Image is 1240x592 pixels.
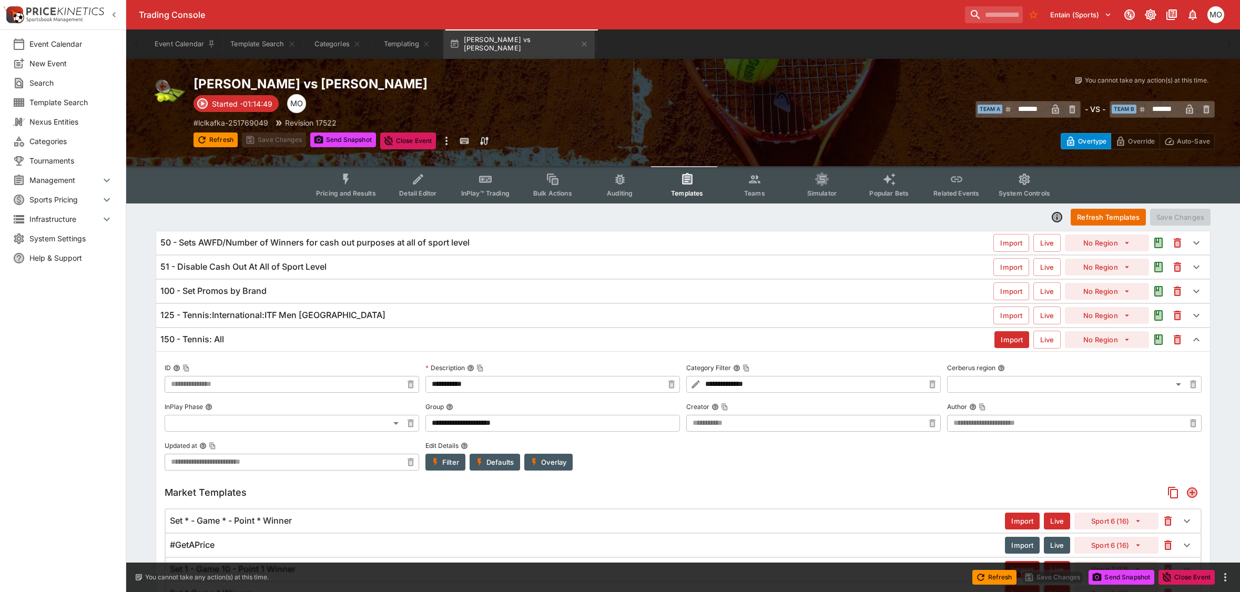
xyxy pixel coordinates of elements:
[947,402,967,411] p: Author
[1074,561,1158,578] button: Sport 7 (17)
[443,29,595,59] button: [PERSON_NAME] vs [PERSON_NAME]
[1025,6,1042,23] button: No Bookmarks
[1149,282,1168,301] button: Audit the Template Change History
[399,189,436,197] span: Detail Editor
[165,441,197,450] p: Updated at
[1005,513,1040,529] button: Import
[148,29,222,59] button: Event Calendar
[29,213,100,224] span: Infrastructure
[1128,136,1155,147] p: Override
[993,282,1029,300] button: Import
[182,364,190,372] button: Copy To Clipboard
[1168,233,1187,252] button: This will delete the selected template. You will still need to Save Template changes to commit th...
[1168,282,1187,301] button: This will delete the selected template. You will still need to Save Template changes to commit th...
[972,570,1017,585] button: Refresh
[194,76,704,92] h2: Copy To Clipboard
[1065,331,1149,348] button: No Region
[1033,258,1061,276] button: Live
[29,155,113,166] span: Tournaments
[1005,561,1040,578] button: Import
[310,132,376,147] button: Send Snapshot
[304,29,372,59] button: Categories
[1071,209,1146,226] button: Refresh Templates
[461,442,468,450] button: Edit Details
[29,175,100,186] span: Management
[1183,5,1202,24] button: Notifications
[1061,133,1111,149] button: Overtype
[461,189,510,197] span: InPlay™ Trading
[1111,133,1160,149] button: Override
[1160,133,1215,149] button: Auto-Save
[965,6,1023,23] input: search
[979,403,986,411] button: Copy To Clipboard
[467,364,474,372] button: DescriptionCopy To Clipboard
[1061,133,1215,149] div: Start From
[1164,483,1183,502] button: Copy Market Templates
[993,234,1029,252] button: Import
[1168,306,1187,325] button: This will delete the selected template. You will still need to Save Template changes to commit th...
[29,77,113,88] span: Search
[1044,537,1070,554] button: Live
[160,261,327,272] h6: 51 - Disable Cash Out At All of Sport Level
[1074,513,1158,529] button: Sport 6 (16)
[470,454,520,471] button: Defaults
[1168,330,1187,349] button: This will delete the selected template. You will still need to Save Template changes to commit th...
[212,98,272,109] p: Started -01:14:49
[446,403,453,411] button: Group
[160,334,224,345] h6: 150 - Tennis: All
[978,105,1002,114] span: Team A
[712,403,719,411] button: CreatorCopy To Clipboard
[744,189,765,197] span: Teams
[425,454,465,471] button: Filter
[1149,233,1168,252] button: Audit the Template Change History
[671,189,703,197] span: Templates
[686,402,709,411] p: Creator
[1120,5,1139,24] button: Connected to PK
[165,486,247,498] h5: Market Templates
[969,403,977,411] button: AuthorCopy To Clipboard
[160,285,267,297] h6: 100 - Set Promos by Brand
[194,117,268,128] p: Copy To Clipboard
[139,9,961,21] div: Trading Console
[285,117,337,128] p: Revision 17522
[29,97,113,108] span: Template Search
[287,94,306,113] div: Mark O'Loughlan
[29,116,113,127] span: Nexus Entities
[1149,306,1168,325] button: Audit the Template Change History
[145,573,269,582] p: You cannot take any action(s) at this time.
[425,441,459,450] p: Edit Details
[1074,537,1158,554] button: Sport 6 (16)
[165,363,171,372] p: ID
[29,136,113,147] span: Categories
[1177,136,1210,147] p: Auto-Save
[425,363,465,372] p: Description
[524,454,573,471] button: Overlay
[170,515,292,526] h6: Set * - Game * - Point * Winner
[160,310,385,321] h6: 125 - Tennis:International:ITF Men [GEOGRAPHIC_DATA]
[165,402,203,411] p: InPlay Phase
[607,189,633,197] span: Auditing
[29,38,113,49] span: Event Calendar
[224,29,302,59] button: Template Search
[29,233,113,244] span: System Settings
[1162,5,1181,24] button: Documentation
[440,132,453,149] button: more
[380,132,436,149] button: Close Event
[170,539,215,550] h6: #GetAPrice
[1207,6,1224,23] div: Mark O'Loughlan
[1149,258,1168,277] button: Audit the Template Change History
[26,7,104,15] img: PriceKinetics
[374,29,441,59] button: Templating
[1168,258,1187,277] button: This will delete the selected template. You will still need to Save Template changes to commit th...
[1044,6,1118,23] button: Select Tenant
[993,307,1029,324] button: Import
[151,76,185,109] img: tennis.png
[199,442,207,450] button: Updated atCopy To Clipboard
[1033,282,1061,300] button: Live
[1219,571,1232,584] button: more
[1065,259,1149,275] button: No Region
[3,4,24,25] img: PriceKinetics Logo
[160,237,470,248] h6: 50 - Sets AWFD/Number of Winners for cash out purposes at all of sport level
[994,331,1029,348] button: Import
[1065,234,1149,251] button: No Region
